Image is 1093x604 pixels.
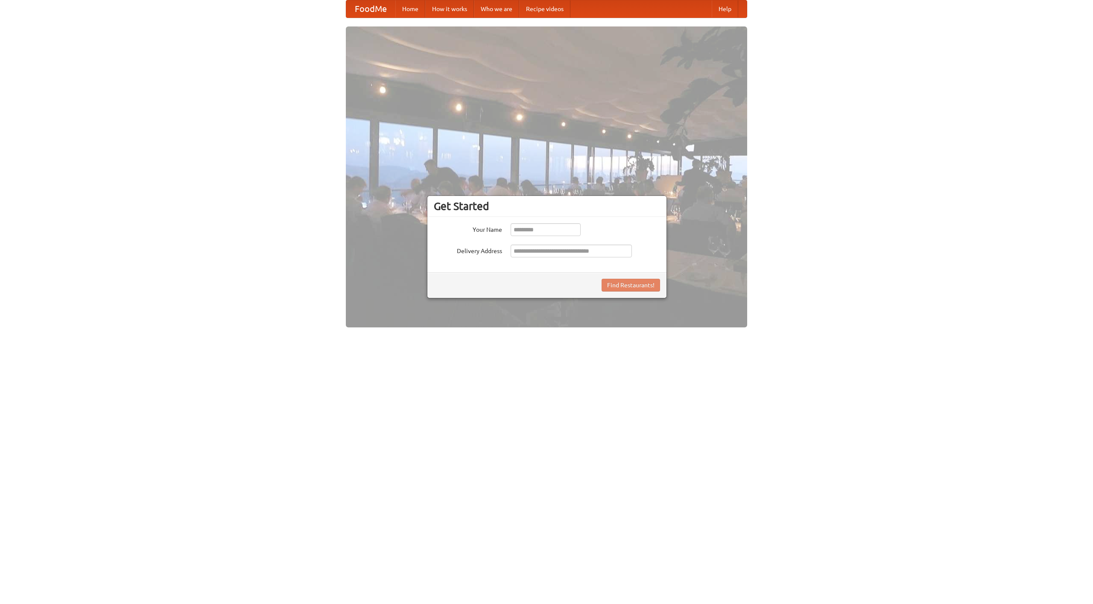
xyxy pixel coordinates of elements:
a: Recipe videos [519,0,570,18]
a: Home [395,0,425,18]
a: FoodMe [346,0,395,18]
label: Delivery Address [434,245,502,255]
h3: Get Started [434,200,660,213]
a: How it works [425,0,474,18]
a: Who we are [474,0,519,18]
button: Find Restaurants! [602,279,660,292]
label: Your Name [434,223,502,234]
a: Help [712,0,738,18]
